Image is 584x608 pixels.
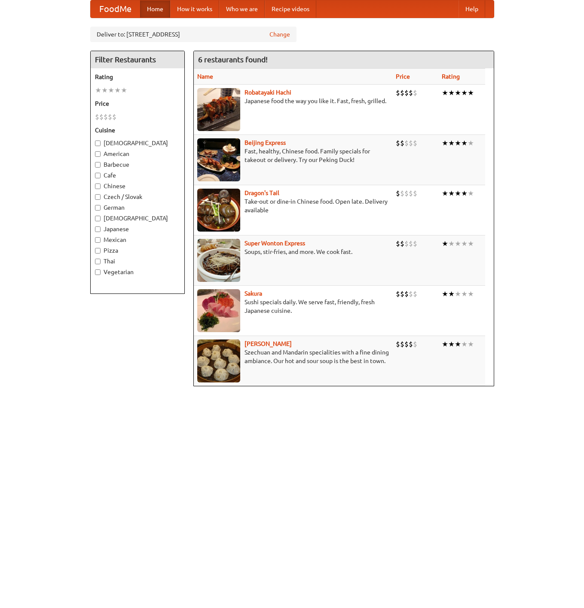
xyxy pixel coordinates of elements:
[468,239,474,248] li: ★
[197,138,240,181] img: beijing.jpg
[455,88,461,98] li: ★
[409,339,413,349] li: $
[448,138,455,148] li: ★
[245,189,279,196] a: Dragon's Tail
[442,73,460,80] a: Rating
[197,197,389,214] p: Take-out or dine-in Chinese food. Open late. Delivery available
[95,141,101,146] input: [DEMOGRAPHIC_DATA]
[245,290,262,297] a: Sakura
[197,348,389,365] p: Szechuan and Mandarin specialities with a fine dining ambiance. Our hot and sour soup is the best...
[197,239,240,282] img: superwonton.jpg
[409,189,413,198] li: $
[95,160,180,169] label: Barbecue
[409,88,413,98] li: $
[468,189,474,198] li: ★
[404,88,409,98] li: $
[404,138,409,148] li: $
[461,88,468,98] li: ★
[442,88,448,98] li: ★
[90,27,297,42] div: Deliver to: [STREET_ADDRESS]
[91,51,184,68] h4: Filter Restaurants
[409,289,413,299] li: $
[404,289,409,299] li: $
[101,86,108,95] li: ★
[400,239,404,248] li: $
[95,216,101,221] input: [DEMOGRAPHIC_DATA]
[197,339,240,382] img: shandong.jpg
[448,239,455,248] li: ★
[95,183,101,189] input: Chinese
[197,73,213,80] a: Name
[400,189,404,198] li: $
[95,269,101,275] input: Vegetarian
[448,88,455,98] li: ★
[95,268,180,276] label: Vegetarian
[468,289,474,299] li: ★
[455,289,461,299] li: ★
[413,88,417,98] li: $
[245,139,286,146] a: Beijing Express
[396,189,400,198] li: $
[95,73,180,81] h5: Rating
[198,55,268,64] ng-pluralize: 6 restaurants found!
[396,138,400,148] li: $
[95,162,101,168] input: Barbecue
[95,237,101,243] input: Mexican
[245,240,305,247] a: Super Wonton Express
[461,189,468,198] li: ★
[95,259,101,264] input: Thai
[95,203,180,212] label: German
[95,150,180,158] label: American
[95,226,101,232] input: Japanese
[95,112,99,122] li: $
[95,171,180,180] label: Cafe
[197,147,389,164] p: Fast, healthy, Chinese food. Family specials for takeout or delivery. Try our Peking Duck!
[413,289,417,299] li: $
[95,235,180,244] label: Mexican
[95,182,180,190] label: Chinese
[108,86,114,95] li: ★
[121,86,127,95] li: ★
[95,257,180,266] label: Thai
[219,0,265,18] a: Who we are
[442,138,448,148] li: ★
[442,189,448,198] li: ★
[461,239,468,248] li: ★
[108,112,112,122] li: $
[455,239,461,248] li: ★
[197,247,389,256] p: Soups, stir-fries, and more. We cook fast.
[91,0,140,18] a: FoodMe
[197,289,240,332] img: sakura.jpg
[197,189,240,232] img: dragon.jpg
[400,289,404,299] li: $
[95,86,101,95] li: ★
[448,289,455,299] li: ★
[461,138,468,148] li: ★
[459,0,485,18] a: Help
[95,246,180,255] label: Pizza
[396,239,400,248] li: $
[400,138,404,148] li: $
[468,339,474,349] li: ★
[468,138,474,148] li: ★
[396,289,400,299] li: $
[413,189,417,198] li: $
[396,339,400,349] li: $
[114,86,121,95] li: ★
[400,339,404,349] li: $
[95,173,101,178] input: Cafe
[448,339,455,349] li: ★
[409,239,413,248] li: $
[468,88,474,98] li: ★
[99,112,104,122] li: $
[461,339,468,349] li: ★
[95,151,101,157] input: American
[245,89,291,96] a: Robatayaki Hachi
[245,340,292,347] a: [PERSON_NAME]
[95,248,101,254] input: Pizza
[413,339,417,349] li: $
